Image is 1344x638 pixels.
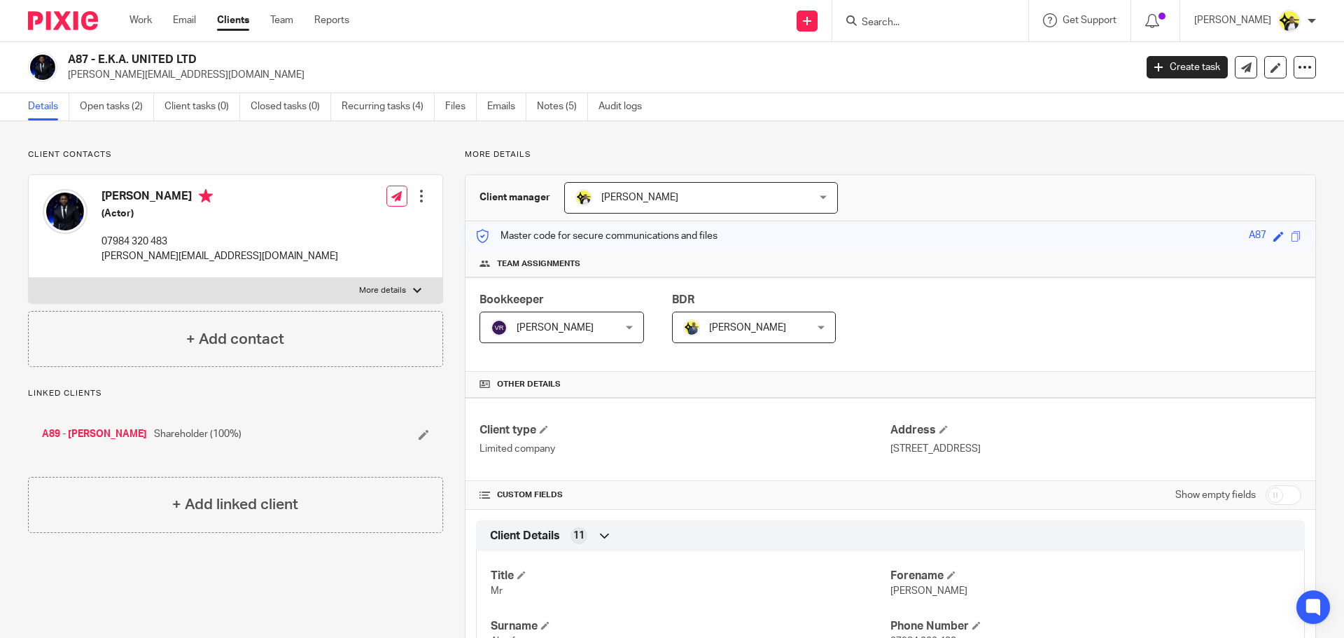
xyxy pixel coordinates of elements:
[491,586,503,596] span: Mr
[101,235,338,249] p: 07984 320 483
[43,189,87,234] img: ERIC%20KOFI%20ABREFA%20(2).jpg
[270,13,293,27] a: Team
[42,427,147,441] a: A89 - [PERSON_NAME]
[28,149,443,160] p: Client contacts
[101,207,338,221] h5: (Actor)
[359,285,406,296] p: More details
[314,13,349,27] a: Reports
[517,323,594,333] span: [PERSON_NAME]
[479,190,550,204] h3: Client manager
[890,586,967,596] span: [PERSON_NAME]
[28,93,69,120] a: Details
[476,229,717,243] p: Master code for secure communications and files
[497,379,561,390] span: Other details
[491,569,890,583] h4: Title
[575,189,592,206] img: Carine-Starbridge.jpg
[172,494,298,515] h4: + Add linked client
[80,93,154,120] a: Open tasks (2)
[1249,228,1266,244] div: A87
[217,13,249,27] a: Clients
[573,529,584,543] span: 11
[68,53,914,67] h2: A87 - E.K.A. UNITED LTD
[598,93,652,120] a: Audit logs
[479,490,890,501] h4: CUSTOM FIELDS
[491,319,507,336] img: svg%3E
[164,93,240,120] a: Client tasks (0)
[491,619,890,634] h4: Surname
[1063,15,1116,25] span: Get Support
[479,442,890,456] p: Limited company
[173,13,196,27] a: Email
[251,93,331,120] a: Closed tasks (0)
[890,423,1301,438] h4: Address
[101,189,338,207] h4: [PERSON_NAME]
[68,68,1126,82] p: [PERSON_NAME][EMAIL_ADDRESS][DOMAIN_NAME]
[129,13,152,27] a: Work
[1147,56,1228,78] a: Create task
[890,442,1301,456] p: [STREET_ADDRESS]
[890,619,1290,634] h4: Phone Number
[342,93,435,120] a: Recurring tasks (4)
[199,189,213,203] i: Primary
[860,17,986,29] input: Search
[479,294,544,305] span: Bookkeeper
[154,427,241,441] span: Shareholder (100%)
[672,294,694,305] span: BDR
[28,53,57,82] img: ERIC%20KOFI%20ABREFA.jpg
[28,11,98,30] img: Pixie
[709,323,786,333] span: [PERSON_NAME]
[479,423,890,438] h4: Client type
[465,149,1316,160] p: More details
[601,193,678,202] span: [PERSON_NAME]
[1175,488,1256,502] label: Show empty fields
[28,388,443,399] p: Linked clients
[1194,13,1271,27] p: [PERSON_NAME]
[890,569,1290,583] h4: Forename
[537,93,588,120] a: Notes (5)
[1278,10,1301,32] img: Carine-Starbridge.jpg
[445,93,477,120] a: Files
[101,249,338,263] p: [PERSON_NAME][EMAIL_ADDRESS][DOMAIN_NAME]
[497,258,580,270] span: Team assignments
[490,529,560,543] span: Client Details
[487,93,526,120] a: Emails
[186,328,284,350] h4: + Add contact
[683,319,700,336] img: Dennis-Starbridge.jpg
